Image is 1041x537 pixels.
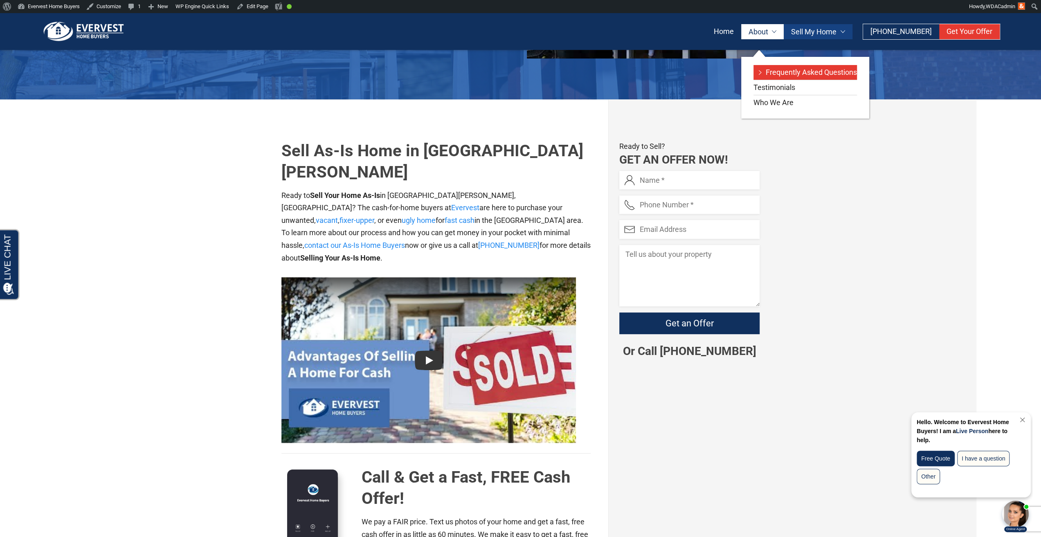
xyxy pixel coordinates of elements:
[451,203,479,212] a: Evervest
[870,27,932,36] span: [PHONE_NUMBER]
[753,80,857,95] a: Testimonials
[619,153,760,167] h2: Get an Offer Now!
[402,216,436,225] a: ugly home
[362,467,591,509] h2: Call & Get a Fast, FREE Cash Offer!
[753,65,857,80] a: Frequently Asked Questions
[619,171,760,189] input: Name *
[300,254,380,262] b: Selling Your As-Is Home
[445,216,474,225] a: fast cash
[20,7,66,17] span: Opens a chat window
[619,171,760,344] form: Contact form
[340,216,374,225] a: fixer-upper
[784,24,852,39] a: Sell My Home
[281,140,591,183] h1: Sell As-Is Home in [GEOGRAPHIC_DATA][PERSON_NAME]
[304,241,405,249] a: contact our As-Is Home Buyers
[902,410,1033,533] iframe: Chat Invitation
[619,344,760,359] p: Or Call [PHONE_NUMBER]
[316,216,338,225] a: vacant
[619,195,760,214] input: Phone Number *
[619,140,760,153] p: Ready to Sell?
[41,21,127,42] img: logo.png
[939,24,1000,39] a: Get Your Offer
[619,220,760,238] input: Email Address
[706,24,741,39] a: Home
[287,4,292,9] div: Good
[753,95,857,110] a: Who We Are
[478,241,540,249] a: [PHONE_NUMBER]
[281,189,591,265] p: Ready to in [GEOGRAPHIC_DATA][PERSON_NAME], [GEOGRAPHIC_DATA]? The cash-for-home buyers at are he...
[863,24,939,39] a: [PHONE_NUMBER]
[741,24,784,39] a: About
[310,191,380,200] b: Sell Your Home As-Is
[619,312,760,334] input: Get an Offer
[986,3,1015,9] span: WDACadmin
